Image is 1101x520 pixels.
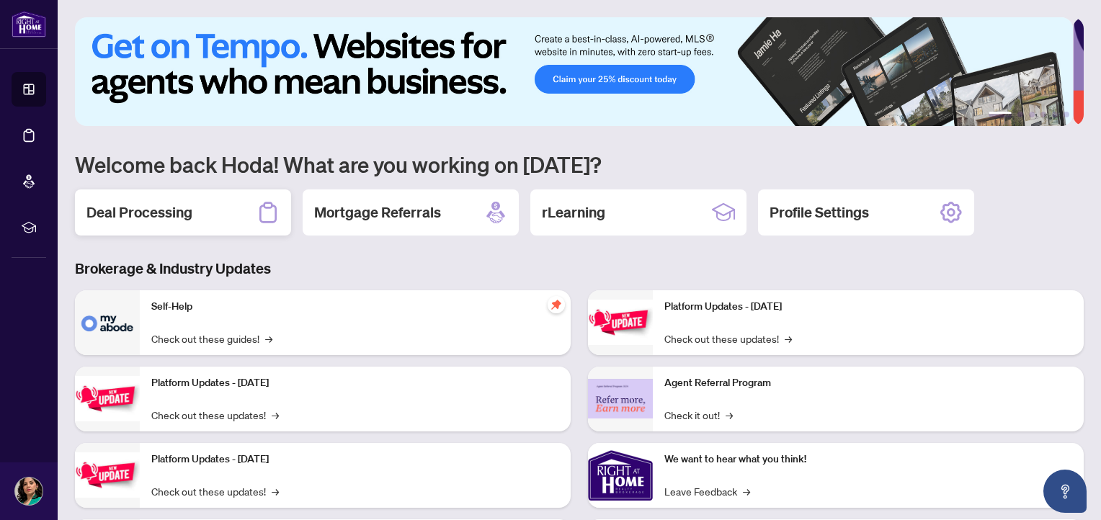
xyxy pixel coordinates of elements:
img: Profile Icon [15,478,43,505]
img: logo [12,11,46,37]
p: Platform Updates - [DATE] [664,299,1072,315]
button: 5 [1052,112,1058,117]
a: Check it out!→ [664,407,733,423]
span: → [785,331,792,346]
img: Agent Referral Program [588,379,653,418]
p: We want to hear what you think! [664,452,1072,467]
h1: Welcome back Hoda! What are you working on [DATE]? [75,151,1084,178]
h3: Brokerage & Industry Updates [75,259,1084,279]
button: 1 [989,112,1012,117]
a: Check out these updates!→ [151,483,279,499]
span: → [743,483,750,499]
img: Platform Updates - July 21, 2025 [75,452,140,498]
p: Self-Help [151,299,559,315]
h2: Mortgage Referrals [314,202,441,223]
p: Platform Updates - [DATE] [151,452,559,467]
span: → [265,331,272,346]
span: pushpin [548,296,565,313]
img: Self-Help [75,290,140,355]
img: Platform Updates - June 23, 2025 [588,300,653,345]
span: → [726,407,733,423]
h2: Deal Processing [86,202,192,223]
button: 3 [1029,112,1035,117]
span: → [272,407,279,423]
img: Platform Updates - September 16, 2025 [75,376,140,421]
button: 6 [1064,112,1069,117]
h2: rLearning [542,202,605,223]
button: Open asap [1043,470,1087,513]
span: → [272,483,279,499]
a: Check out these updates!→ [664,331,792,346]
button: 4 [1040,112,1046,117]
p: Platform Updates - [DATE] [151,375,559,391]
p: Agent Referral Program [664,375,1072,391]
img: We want to hear what you think! [588,443,653,508]
img: Slide 0 [75,17,1073,126]
a: Check out these updates!→ [151,407,279,423]
a: Leave Feedback→ [664,483,750,499]
a: Check out these guides!→ [151,331,272,346]
button: 2 [1017,112,1023,117]
h2: Profile Settings [770,202,869,223]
